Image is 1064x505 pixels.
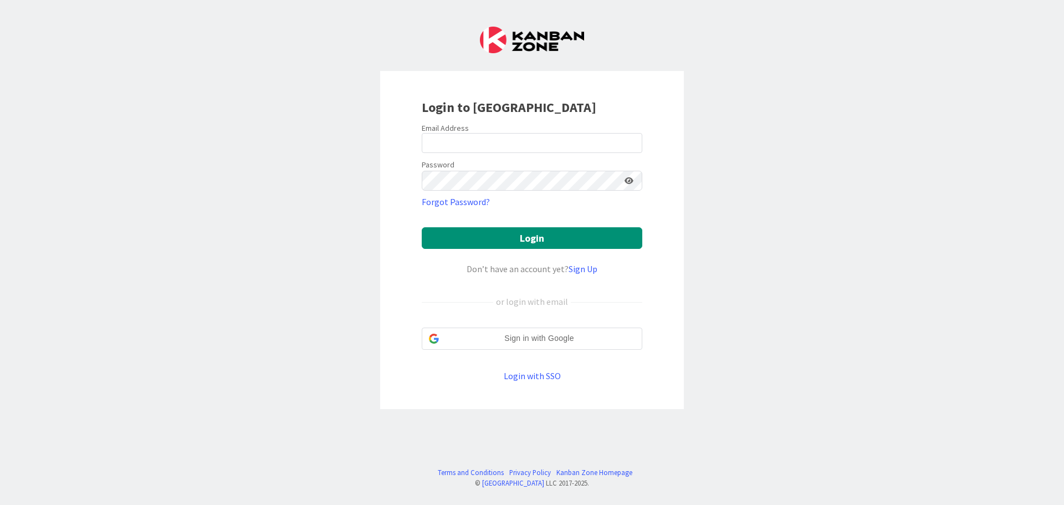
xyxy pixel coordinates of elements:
a: Sign Up [569,263,597,274]
a: Forgot Password? [422,195,490,208]
div: Sign in with Google [422,328,642,350]
a: Privacy Policy [509,467,551,478]
b: Login to [GEOGRAPHIC_DATA] [422,99,596,116]
div: or login with email [493,295,571,308]
a: Login with SSO [504,370,561,381]
div: © LLC 2017- 2025 . [432,478,632,488]
a: [GEOGRAPHIC_DATA] [482,478,544,487]
a: Kanban Zone Homepage [556,467,632,478]
div: Don’t have an account yet? [422,262,642,276]
label: Email Address [422,123,469,133]
button: Login [422,227,642,249]
span: Sign in with Google [443,333,635,344]
a: Terms and Conditions [438,467,504,478]
img: Kanban Zone [480,27,584,53]
label: Password [422,159,454,171]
